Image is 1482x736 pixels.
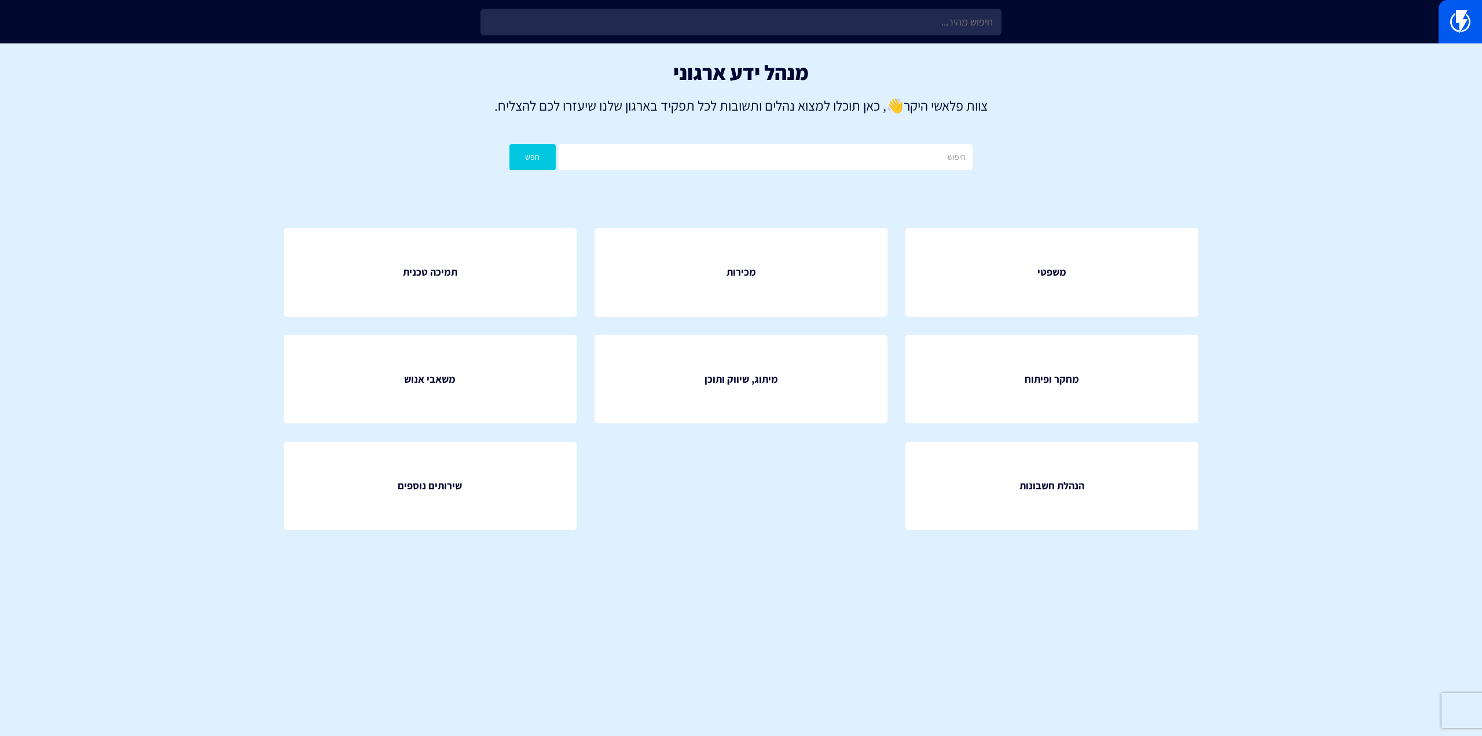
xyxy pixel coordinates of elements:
[509,144,556,170] button: חפש
[17,96,1465,115] p: צוות פלאשי היקר , כאן תוכלו למצוא נהלים ותשובות לכל תפקיד בארגון שלנו שיעזרו לכם להצליח.
[1037,265,1066,280] span: משפטי
[284,228,577,317] a: תמיכה טכנית
[17,61,1465,84] h1: מנהל ידע ארגוני
[905,228,1198,317] a: משפטי
[595,335,887,423] a: מיתוג, שיווק ותוכן
[404,372,456,387] span: משאבי אנוש
[480,9,1002,35] input: חיפוש מהיר...
[905,335,1198,423] a: מחקר ופיתוח
[1025,372,1079,387] span: מחקר ופיתוח
[1019,478,1084,493] span: הנהלת חשבונות
[403,265,457,280] span: תמיכה טכנית
[905,442,1198,530] a: הנהלת חשבונות
[595,228,887,317] a: מכירות
[705,372,778,387] span: מיתוג, שיווק ותוכן
[727,265,756,280] span: מכירות
[398,478,462,493] span: שירותים נוספים
[559,144,973,170] input: חיפוש
[284,442,577,530] a: שירותים נוספים
[284,335,577,423] a: משאבי אנוש
[886,96,904,115] strong: 👋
